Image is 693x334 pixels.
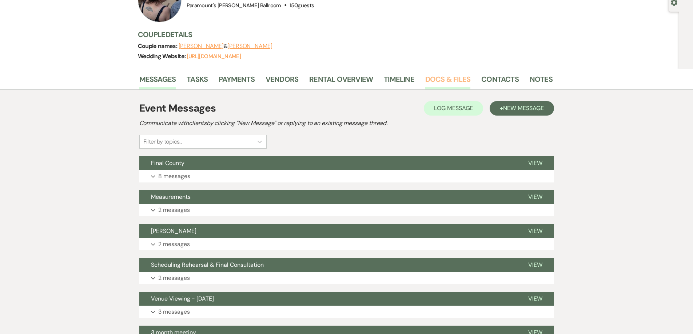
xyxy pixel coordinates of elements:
[227,43,272,49] button: [PERSON_NAME]
[139,119,554,128] h2: Communicate with clients by clicking "New Message" or replying to an existing message thread.
[151,193,191,201] span: Measurements
[139,156,517,170] button: Final County
[530,73,553,89] a: Notes
[219,73,255,89] a: Payments
[517,156,554,170] button: View
[158,205,190,215] p: 2 messages
[517,190,554,204] button: View
[266,73,298,89] a: Vendors
[528,159,542,167] span: View
[151,159,184,167] span: Final County
[187,53,241,60] a: [URL][DOMAIN_NAME]
[481,73,519,89] a: Contacts
[139,306,554,318] button: 3 messages
[517,292,554,306] button: View
[158,307,190,317] p: 3 messages
[528,295,542,302] span: View
[490,101,554,116] button: +New Message
[528,227,542,235] span: View
[139,238,554,250] button: 2 messages
[179,43,272,50] span: &
[503,104,543,112] span: New Message
[517,224,554,238] button: View
[434,104,473,112] span: Log Message
[528,193,542,201] span: View
[179,43,224,49] button: [PERSON_NAME]
[138,52,187,60] span: Wedding Website:
[139,73,176,89] a: Messages
[143,137,182,146] div: Filter by topics...
[139,258,517,272] button: Scheduling Rehearsal & Final Consultation
[425,73,470,89] a: Docs & Files
[158,172,190,181] p: 8 messages
[290,2,314,9] span: 150 guests
[139,224,517,238] button: [PERSON_NAME]
[139,272,554,284] button: 2 messages
[138,42,179,50] span: Couple names:
[139,190,517,204] button: Measurements
[138,29,545,40] h3: Couple Details
[517,258,554,272] button: View
[187,73,208,89] a: Tasks
[151,295,214,302] span: Venue Viewing - [DATE]
[309,73,373,89] a: Rental Overview
[528,261,542,269] span: View
[158,273,190,283] p: 2 messages
[158,240,190,249] p: 2 messages
[187,2,281,9] span: Paramount's [PERSON_NAME] Ballroom
[384,73,414,89] a: Timeline
[139,292,517,306] button: Venue Viewing - [DATE]
[424,101,483,116] button: Log Message
[151,227,196,235] span: [PERSON_NAME]
[151,261,264,269] span: Scheduling Rehearsal & Final Consultation
[139,204,554,216] button: 2 messages
[139,101,216,116] h1: Event Messages
[139,170,554,182] button: 8 messages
